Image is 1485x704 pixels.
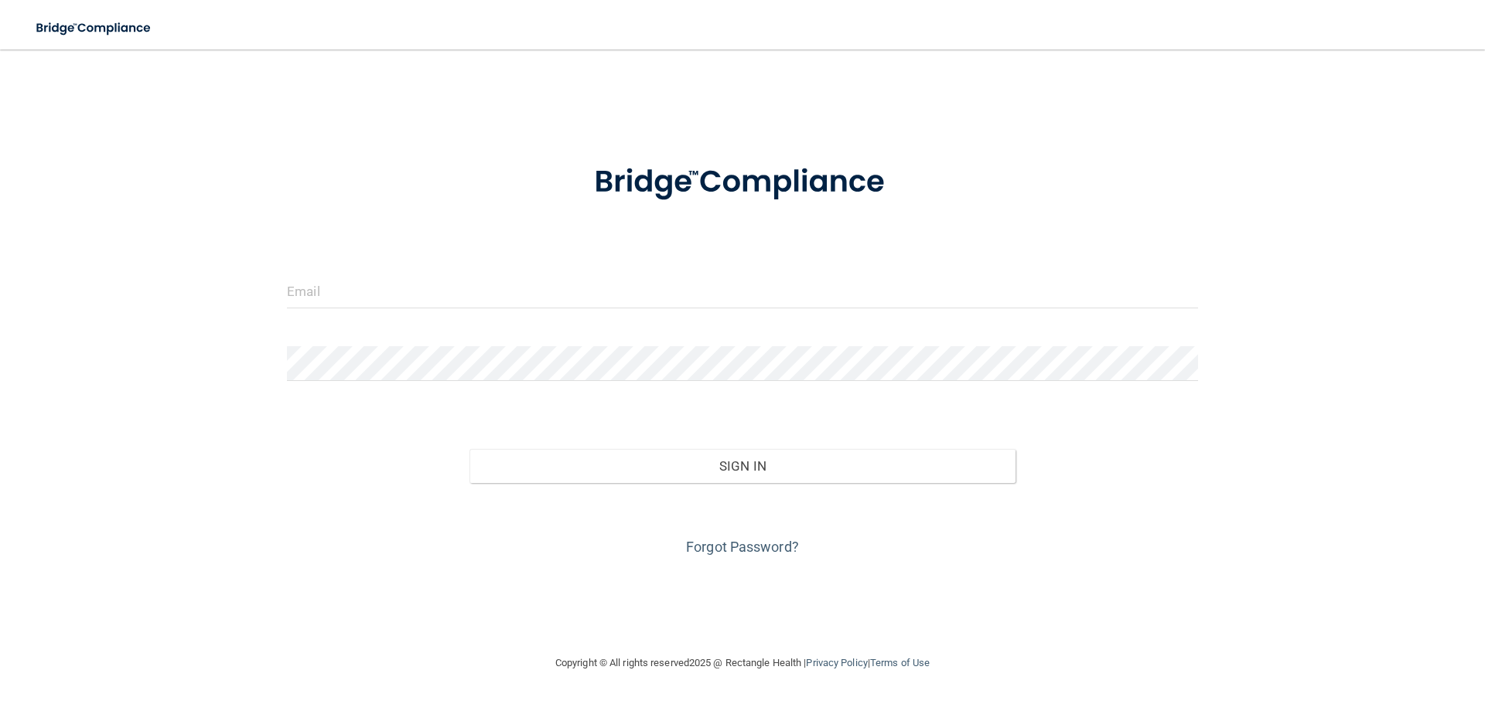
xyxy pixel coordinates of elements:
[806,657,867,668] a: Privacy Policy
[686,539,799,555] a: Forgot Password?
[287,274,1198,308] input: Email
[469,449,1016,483] button: Sign In
[23,12,166,44] img: bridge_compliance_login_screen.278c3ca4.svg
[460,638,1025,688] div: Copyright © All rights reserved 2025 @ Rectangle Health | |
[562,142,923,223] img: bridge_compliance_login_screen.278c3ca4.svg
[870,657,930,668] a: Terms of Use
